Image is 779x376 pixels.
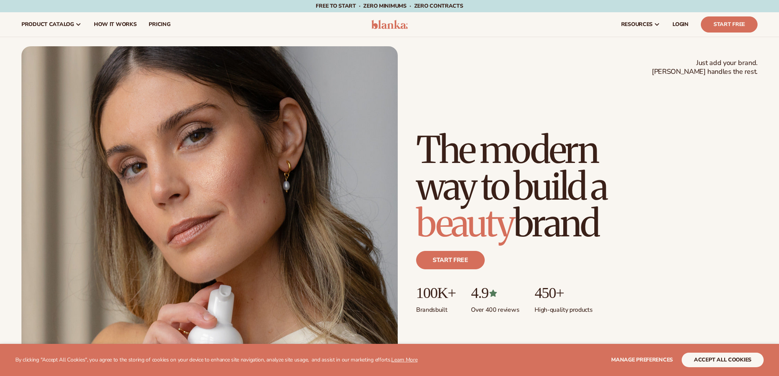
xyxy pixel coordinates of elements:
[21,21,74,28] span: product catalog
[611,356,673,363] span: Manage preferences
[391,356,417,363] a: Learn More
[666,12,695,37] a: LOGIN
[371,20,408,29] img: logo
[416,251,485,269] a: Start free
[471,285,519,301] p: 4.9
[535,285,592,301] p: 450+
[15,357,418,363] p: By clicking "Accept All Cookies", you agree to the storing of cookies on your device to enhance s...
[615,12,666,37] a: resources
[652,59,758,77] span: Just add your brand. [PERSON_NAME] handles the rest.
[701,16,758,33] a: Start Free
[621,21,653,28] span: resources
[471,301,519,314] p: Over 400 reviews
[535,301,592,314] p: High-quality products
[611,353,673,367] button: Manage preferences
[416,285,456,301] p: 100K+
[143,12,176,37] a: pricing
[15,12,88,37] a: product catalog
[416,200,513,246] span: beauty
[94,21,137,28] span: How It Works
[416,301,456,314] p: Brands built
[672,21,689,28] span: LOGIN
[88,12,143,37] a: How It Works
[316,2,463,10] span: Free to start · ZERO minimums · ZERO contracts
[682,353,764,367] button: accept all cookies
[149,21,170,28] span: pricing
[416,132,661,242] h1: The modern way to build a brand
